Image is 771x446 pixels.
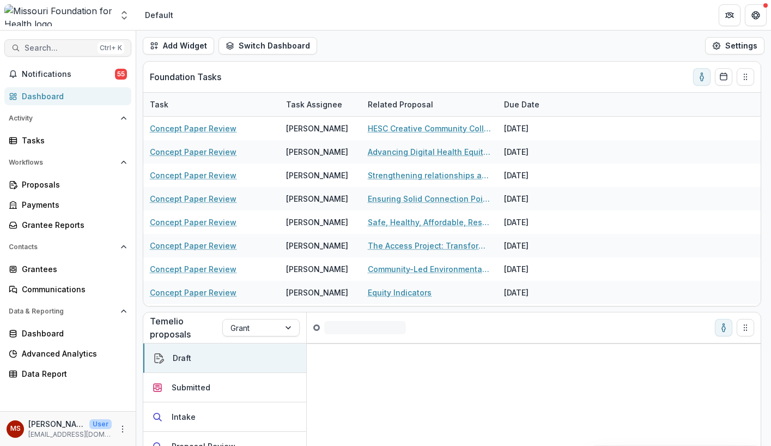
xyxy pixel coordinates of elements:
a: Safe, Healthy, Affordable, Resilient, Communities (SHARC) [368,216,491,228]
span: Activity [9,114,116,122]
div: Task [143,93,280,116]
a: Communications [4,280,131,298]
div: Grantees [22,263,123,275]
div: Task [143,99,175,110]
a: Payments [4,196,131,214]
div: Dashboard [22,328,123,339]
button: Submitted [143,373,306,402]
span: 55 [115,69,127,80]
a: Concept Paper Review [150,216,236,228]
div: [DATE] [497,304,579,328]
a: Proposals [4,176,131,194]
button: Open entity switcher [117,4,132,26]
div: [DATE] [497,140,579,164]
button: Get Help [745,4,767,26]
button: Settings [705,37,764,55]
button: toggle-assigned-to-me [715,319,732,336]
button: Drag [737,68,754,86]
a: Concept Paper Review [150,287,236,298]
div: [PERSON_NAME] [286,146,348,158]
nav: breadcrumb [141,7,178,23]
div: Proposals [22,179,123,190]
a: The Access Project: Transforming Recreation Through Community Power [368,240,491,251]
div: [PERSON_NAME] [286,287,348,298]
a: Advanced Analytics [4,345,131,363]
button: Partners [719,4,740,26]
div: Task Assignee [280,93,361,116]
div: Intake [172,411,196,423]
div: Advanced Analytics [22,348,123,359]
div: [DATE] [497,234,579,257]
div: Ctrl + K [98,42,124,54]
div: Draft [173,352,191,364]
div: [DATE] [497,281,579,304]
button: Intake [143,402,306,432]
button: Open Workflows [4,154,131,171]
a: Community-Led Environmental Health Assessment: Measuring What Matters in Post-Tornado [GEOGRAPHIC... [368,263,491,275]
a: Grantee Reports [4,216,131,234]
a: Advancing Digital Health Equity in [US_STATE] through Community-Based Efforts [368,146,491,158]
div: Data Report [22,368,123,379]
p: User [89,419,112,429]
a: Dashboard [4,87,131,105]
p: Foundation Tasks [150,70,221,83]
button: Drag [737,319,754,336]
div: Communications [22,284,123,295]
div: Due Date [497,99,546,110]
div: [DATE] [497,164,579,187]
a: Grantees [4,260,131,278]
div: [DATE] [497,117,579,140]
div: Submitted [172,382,210,393]
div: [PERSON_NAME] [286,240,348,251]
a: Tasks [4,131,131,149]
button: toggle-assigned-to-me [693,68,711,86]
span: Search... [25,44,93,53]
div: Due Date [497,93,579,116]
div: Dashboard [22,91,123,102]
button: Draft [143,343,306,373]
div: Default [145,9,173,21]
div: [DATE] [497,187,579,210]
button: Open Data & Reporting [4,303,131,320]
div: [DATE] [497,257,579,281]
div: Marcel Scaife [10,425,21,432]
a: Strengthening relationships among Asian American coalitions to advance equitable access to the he... [368,170,491,181]
span: Data & Reporting [9,308,116,315]
div: Payments [22,199,123,210]
a: HESC Creative Community Collaborative [368,123,491,134]
a: Concept Paper Review [150,170,236,181]
button: Search... [4,39,131,57]
a: Equity Indicators [368,287,432,298]
a: Ensuring Solid Connection Points to Primary Care: A Design Research Study [368,193,491,204]
img: Missouri Foundation for Health logo [4,4,112,26]
div: Related Proposal [361,93,497,116]
button: Calendar [715,68,732,86]
button: Open Activity [4,110,131,127]
span: Notifications [22,70,115,79]
div: [PERSON_NAME] [286,216,348,228]
div: [PERSON_NAME] [286,193,348,204]
div: [PERSON_NAME] [286,263,348,275]
span: Contacts [9,243,116,251]
a: Concept Paper Review [150,263,236,275]
div: [PERSON_NAME] [286,170,348,181]
a: Data Report [4,365,131,383]
div: Related Proposal [361,99,440,110]
p: Temelio proposals [150,315,222,341]
a: Concept Paper Review [150,193,236,204]
a: Dashboard [4,324,131,342]
a: Concept Paper Review [150,240,236,251]
div: Tasks [22,135,123,146]
span: Workflows [9,159,116,166]
div: Task Assignee [280,99,349,110]
a: Concept Paper Review [150,146,236,158]
a: Concept Paper Review [150,123,236,134]
button: Switch Dashboard [218,37,317,55]
button: More [116,423,129,436]
button: Add Widget [143,37,214,55]
button: Open Contacts [4,238,131,256]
